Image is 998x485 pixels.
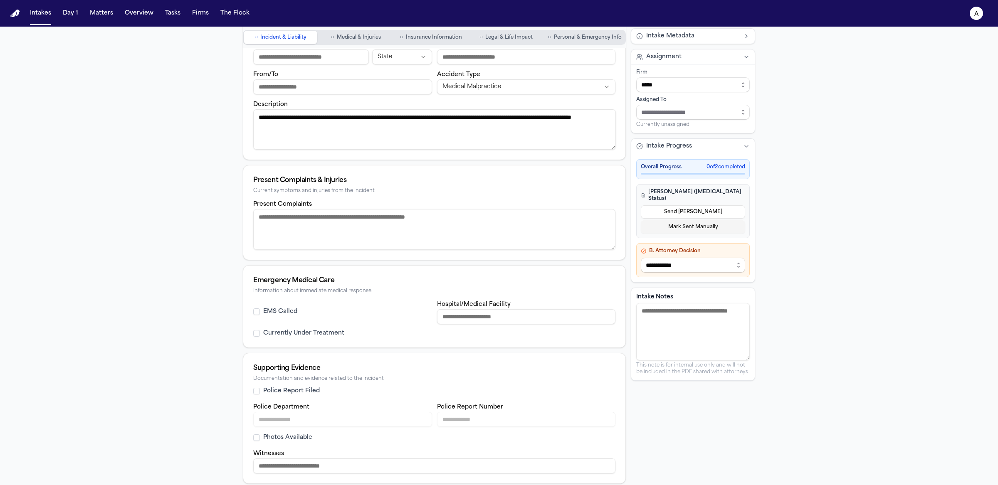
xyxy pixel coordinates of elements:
[636,362,750,375] p: This note is for internal use only and will not be included in the PDF shared with attorneys.
[394,31,468,44] button: Go to Insurance Information
[244,31,317,44] button: Go to Incident & Liability
[548,33,551,42] span: ○
[437,71,480,78] label: Accident Type
[253,288,615,294] div: Information about immediate medical response
[10,10,20,17] img: Finch Logo
[631,139,755,154] button: Intake Progress
[253,376,615,382] div: Documentation and evidence related to the incident
[253,276,615,286] div: Emergency Medical Care
[263,387,320,395] label: Police Report Filed
[707,164,745,170] span: 0 of 2 completed
[646,32,694,40] span: Intake Metadata
[86,6,116,21] button: Matters
[406,34,462,41] span: Insurance Information
[253,201,312,207] label: Present Complaints
[545,31,625,44] button: Go to Personal & Emergency Info
[646,142,692,150] span: Intake Progress
[254,33,258,42] span: ○
[253,209,615,250] textarea: Present complaints
[253,451,284,457] label: Witnesses
[485,34,533,41] span: Legal & Life Impact
[636,303,750,360] textarea: Intake notes
[253,363,615,373] div: Supporting Evidence
[253,188,615,194] div: Current symptoms and injuries from the incident
[554,34,622,41] span: Personal & Emergency Info
[253,412,432,427] input: Police department
[636,96,750,103] div: Assigned To
[189,6,212,21] button: Firms
[641,189,745,202] h4: [PERSON_NAME] ([MEDICAL_DATA] Status)
[641,220,745,234] button: Mark Sent Manually
[631,49,755,64] button: Assignment
[636,105,750,120] input: Assign to staff member
[217,6,253,21] button: The Flock
[263,433,312,442] label: Photos Available
[253,101,288,108] label: Description
[121,6,157,21] button: Overview
[437,404,503,410] label: Police Report Number
[631,29,755,44] button: Intake Metadata
[253,458,615,473] input: Witnesses
[253,175,615,185] div: Present Complaints & Injuries
[337,34,381,41] span: Medical & Injuries
[253,109,616,150] textarea: Incident description
[437,49,616,64] input: Weather conditions
[641,205,745,219] button: Send [PERSON_NAME]
[636,121,689,128] span: Currently unassigned
[636,293,750,301] label: Intake Notes
[10,10,20,17] a: Home
[59,6,82,21] button: Day 1
[469,31,543,44] button: Go to Legal & Life Impact
[437,301,511,308] label: Hospital/Medical Facility
[253,404,309,410] label: Police Department
[253,49,369,64] input: Incident location
[400,33,403,42] span: ○
[372,49,432,64] button: Incident state
[437,309,616,324] input: Hospital or medical facility
[260,34,306,41] span: Incident & Liability
[331,33,334,42] span: ○
[253,79,432,94] input: From/To destination
[641,248,745,254] h4: B. Attorney Decision
[636,69,750,76] div: Firm
[253,71,278,78] label: From/To
[27,6,54,21] button: Intakes
[162,6,184,21] button: Tasks
[437,412,616,427] input: Police report number
[319,31,393,44] button: Go to Medical & Injuries
[479,33,483,42] span: ○
[636,77,750,92] input: Select firm
[646,53,682,61] span: Assignment
[641,164,682,170] span: Overall Progress
[263,308,297,316] label: EMS Called
[263,329,344,337] label: Currently Under Treatment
